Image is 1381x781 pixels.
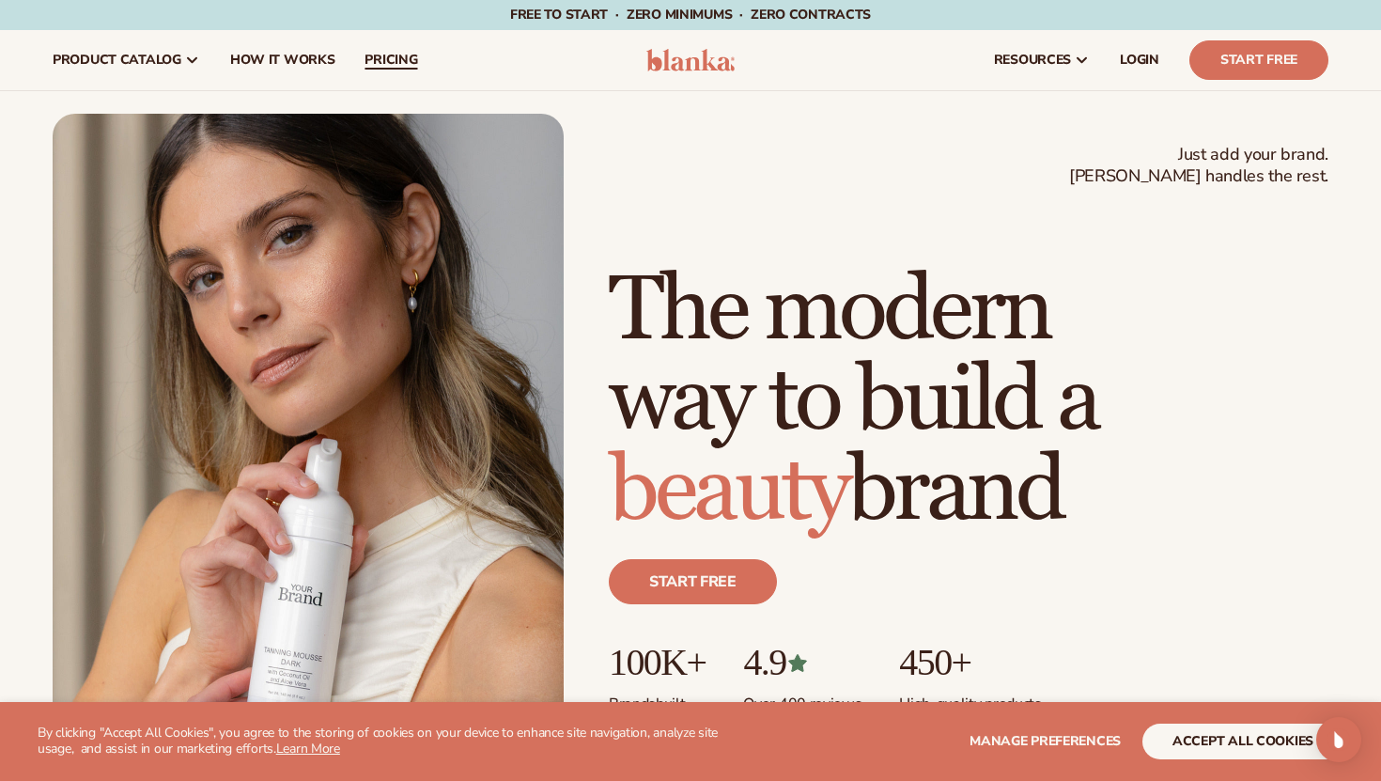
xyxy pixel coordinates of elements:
[1316,717,1361,762] div: Open Intercom Messenger
[970,732,1121,750] span: Manage preferences
[1069,144,1328,188] span: Just add your brand. [PERSON_NAME] handles the rest.
[38,30,215,90] a: product catalog
[1120,53,1159,68] span: LOGIN
[1189,40,1328,80] a: Start Free
[899,642,1041,683] p: 450+
[53,53,181,68] span: product catalog
[609,683,706,714] p: Brands built
[994,53,1071,68] span: resources
[215,30,350,90] a: How It Works
[53,114,564,758] img: Female holding tanning mousse.
[646,49,736,71] img: logo
[609,266,1328,537] h1: The modern way to build a brand
[743,683,861,714] p: Over 400 reviews
[609,642,706,683] p: 100K+
[899,683,1041,714] p: High-quality products
[349,30,432,90] a: pricing
[365,53,417,68] span: pricing
[609,436,847,546] span: beauty
[743,642,861,683] p: 4.9
[276,740,340,758] a: Learn More
[979,30,1105,90] a: resources
[1142,724,1343,759] button: accept all cookies
[1105,30,1174,90] a: LOGIN
[970,724,1121,759] button: Manage preferences
[38,726,734,758] p: By clicking "Accept All Cookies", you agree to the storing of cookies on your device to enhance s...
[510,6,871,23] span: Free to start · ZERO minimums · ZERO contracts
[230,53,335,68] span: How It Works
[609,559,777,604] a: Start free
